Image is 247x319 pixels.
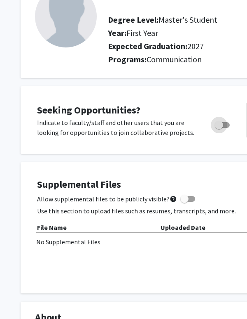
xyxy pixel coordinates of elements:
b: Uploaded Date [161,223,205,232]
span: 2027 [187,41,204,51]
span: First Year [126,28,158,38]
mat-icon: help [170,194,177,204]
span: Master's Student [158,14,217,25]
span: Seeking Opportunities? [37,104,140,116]
span: Allow supplemental files to be publicly visible? [37,194,177,204]
span: Communication [147,54,202,64]
div: Toggle [212,118,234,130]
p: Indicate to faculty/staff and other users that you are looking for opportunities to join collabor... [37,118,199,137]
iframe: Chat [6,282,35,313]
b: File Name [37,223,67,232]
